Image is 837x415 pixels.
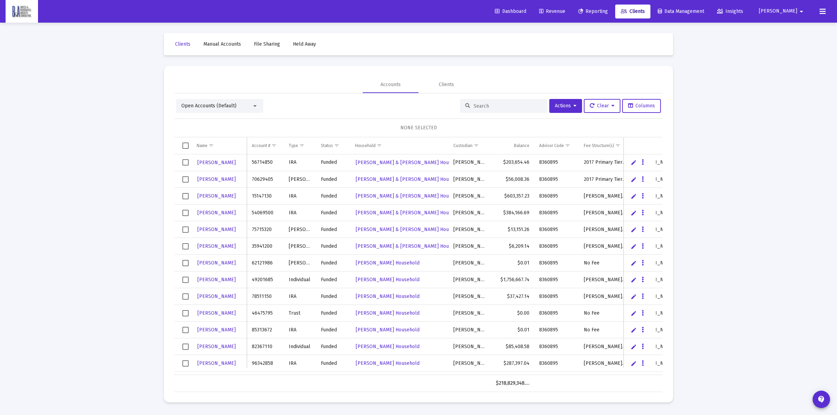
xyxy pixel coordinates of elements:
div: Select row [182,310,189,316]
td: IRA [284,322,316,338]
a: File Sharing [248,37,286,51]
a: [PERSON_NAME] Household [355,291,420,301]
div: Funded [321,360,346,367]
a: Dashboard [489,5,532,18]
div: Funded [321,159,346,166]
div: Funded [321,193,346,200]
td: 54069500 [247,205,284,221]
td: [PERSON_NAME] [448,205,491,221]
td: Individual [284,338,316,355]
td: IRA [284,205,316,221]
div: $218,829,348.64 [496,380,529,387]
span: [PERSON_NAME] Household [356,293,420,299]
td: Column Balance [491,137,534,154]
button: [PERSON_NAME] [751,4,814,18]
a: Edit [631,327,637,333]
span: [PERSON_NAME] [759,8,797,14]
a: [PERSON_NAME] Household [355,325,420,335]
span: Actions [555,103,576,109]
a: [PERSON_NAME] [197,224,236,235]
div: Funded [321,326,346,333]
td: [PERSON_NAME] [284,238,316,255]
span: [PERSON_NAME] [197,193,236,199]
span: Show filter options for column 'Custodian' [474,143,479,148]
td: No Fee [579,305,632,322]
td: [PERSON_NAME] Legacy [579,221,632,238]
a: [PERSON_NAME] [197,358,236,368]
span: Show filter options for column 'Household' [377,143,382,148]
span: [PERSON_NAME] [197,210,236,216]
td: 49201685 [247,271,284,288]
div: Account # [252,143,270,148]
td: Column Name [192,137,247,154]
td: [PERSON_NAME] [448,271,491,288]
span: Show filter options for column 'Advisor Code' [565,143,570,148]
button: Columns [622,99,661,113]
span: [PERSON_NAME] [197,310,236,316]
td: 78511150 [247,288,284,305]
a: Reporting [573,5,613,18]
div: Select all [182,143,189,149]
span: Dashboard [495,8,526,14]
span: Insights [717,8,743,14]
span: Open Accounts (Default) [181,103,236,109]
span: [PERSON_NAME] [197,344,236,349]
td: $85,408.58 [491,338,534,355]
a: [PERSON_NAME] [197,308,236,318]
td: [PERSON_NAME] Legacy [579,188,632,205]
span: Data Management [658,8,704,14]
td: 8360895 [534,355,579,372]
td: 8360895 [534,372,579,389]
td: 96342858 [247,355,284,372]
span: [PERSON_NAME] [197,327,236,333]
td: 8360895 [534,255,579,271]
td: $37,427.14 [491,288,534,305]
a: Edit [631,344,637,350]
td: [PERSON_NAME] [448,238,491,255]
td: [PERSON_NAME] Legacy [579,372,632,389]
a: [PERSON_NAME] [197,208,236,218]
span: [PERSON_NAME] [197,277,236,283]
span: Columns [628,103,655,109]
span: [PERSON_NAME] [197,243,236,249]
div: Select row [182,210,189,216]
td: Column Account # [247,137,284,154]
td: IRA [284,154,316,171]
td: $0.00 [491,305,534,322]
span: [PERSON_NAME] [197,260,236,266]
td: [PERSON_NAME] [284,171,316,188]
div: Select row [182,344,189,350]
td: [PERSON_NAME] [448,338,491,355]
a: [PERSON_NAME] Household [355,341,420,352]
div: Accounts [380,81,401,88]
button: Clear [584,99,620,113]
span: [PERSON_NAME] [197,176,236,182]
a: Edit [631,193,637,199]
a: Edit [631,310,637,316]
a: [PERSON_NAME] [197,191,236,201]
td: 56714850 [247,154,284,171]
div: Select row [182,327,189,333]
td: $384,166.69 [491,205,534,221]
td: [PERSON_NAME] Legacy [579,271,632,288]
div: Funded [321,343,346,350]
span: [PERSON_NAME] [197,360,236,366]
a: [PERSON_NAME] & [PERSON_NAME] Household [355,157,465,168]
span: Revenue [539,8,565,14]
td: 8360895 [534,221,579,238]
td: 8360895 [534,338,579,355]
span: [PERSON_NAME] & [PERSON_NAME] Household [356,176,464,182]
td: 82367110 [247,338,284,355]
div: Type [289,143,298,148]
span: [PERSON_NAME] Household [356,327,420,333]
td: 75715320 [247,221,284,238]
td: [PERSON_NAME] [448,288,491,305]
span: Clients [175,41,190,47]
div: Clients [439,81,454,88]
td: IRA [284,288,316,305]
td: [PERSON_NAME] Legacy [579,238,632,255]
a: [PERSON_NAME] & [PERSON_NAME] Household [355,241,465,251]
img: Dashboard [11,5,33,18]
td: 8360895 [534,288,579,305]
td: 85509643 [247,372,284,389]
